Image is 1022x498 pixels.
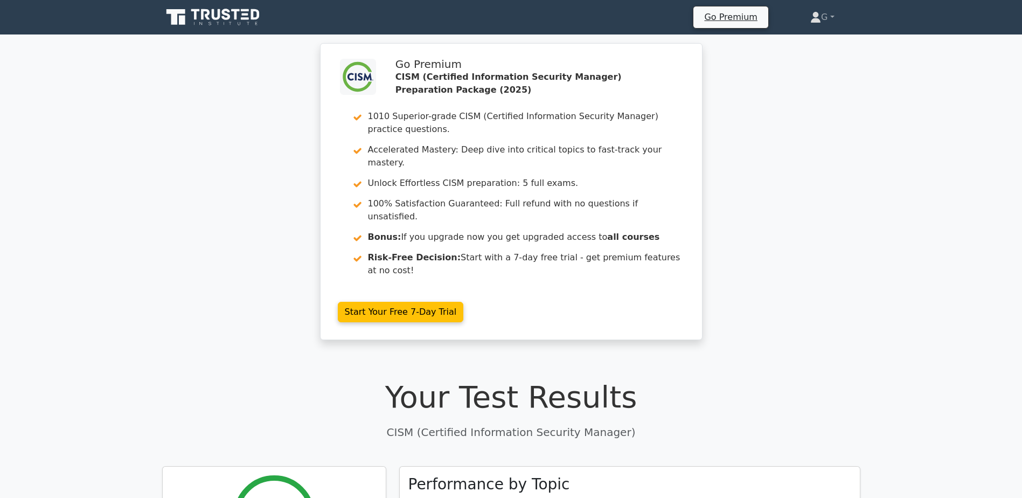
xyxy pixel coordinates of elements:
a: G [784,6,860,28]
a: Start Your Free 7-Day Trial [338,302,464,322]
a: Go Premium [698,10,763,24]
p: CISM (Certified Information Security Manager) [162,424,860,440]
h3: Performance by Topic [408,475,570,494]
h1: Your Test Results [162,379,860,415]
